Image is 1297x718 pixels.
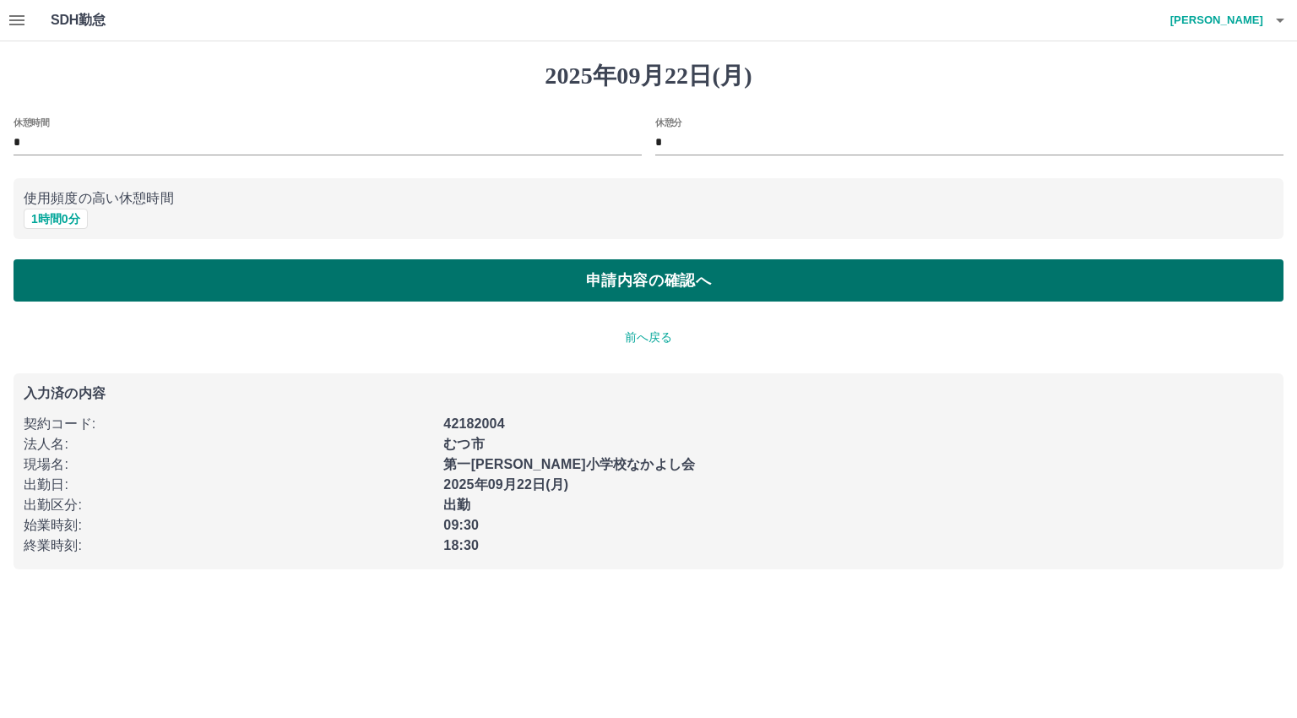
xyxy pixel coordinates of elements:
[24,515,433,536] p: 始業時刻 :
[443,416,504,431] b: 42182004
[24,495,433,515] p: 出勤区分 :
[443,457,695,471] b: 第一[PERSON_NAME]小学校なかよし会
[443,477,568,492] b: 2025年09月22日(月)
[24,209,88,229] button: 1時間0分
[14,116,49,128] label: 休憩時間
[443,498,470,512] b: 出勤
[24,387,1273,400] p: 入力済の内容
[443,538,479,552] b: 18:30
[24,536,433,556] p: 終業時刻 :
[24,434,433,454] p: 法人名 :
[24,454,433,475] p: 現場名 :
[443,518,479,532] b: 09:30
[655,116,682,128] label: 休憩分
[14,62,1283,90] h1: 2025年09月22日(月)
[24,188,1273,209] p: 使用頻度の高い休憩時間
[24,475,433,495] p: 出勤日 :
[24,414,433,434] p: 契約コード :
[14,329,1283,346] p: 前へ戻る
[443,437,484,451] b: むつ市
[14,259,1283,302] button: 申請内容の確認へ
